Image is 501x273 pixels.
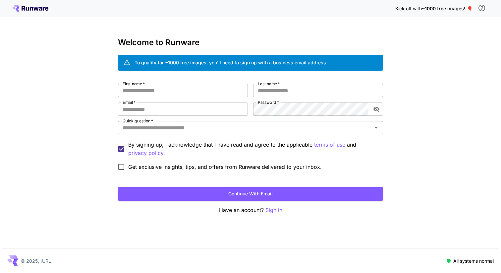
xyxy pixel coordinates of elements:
button: toggle password visibility [370,103,382,115]
p: All systems normal [453,257,494,264]
button: By signing up, I acknowledge that I have read and agree to the applicable and privacy policy. [314,141,345,149]
label: Last name [258,81,280,87]
button: In order to qualify for free credit, you need to sign up with a business email address and click ... [475,1,488,15]
label: Email [123,100,136,105]
h3: Welcome to Runware [118,38,383,47]
p: By signing up, I acknowledge that I have read and agree to the applicable and [128,141,378,157]
button: Open [371,123,381,132]
span: Kick off with [395,6,422,11]
span: ~1000 free images! 🎈 [422,6,473,11]
label: Quick question [123,118,153,124]
button: Continue with email [118,187,383,201]
button: By signing up, I acknowledge that I have read and agree to the applicable terms of use and [128,149,165,157]
p: Have an account? [118,206,383,214]
label: First name [123,81,145,87]
p: © 2025, [URL] [21,257,53,264]
button: Sign in [265,206,282,214]
span: Get exclusive insights, tips, and offers from Runware delivered to your inbox. [128,163,322,171]
p: privacy policy. [128,149,165,157]
p: terms of use [314,141,345,149]
label: Password [258,100,279,105]
div: To qualify for ~1000 free images, you’ll need to sign up with a business email address. [135,59,327,66]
